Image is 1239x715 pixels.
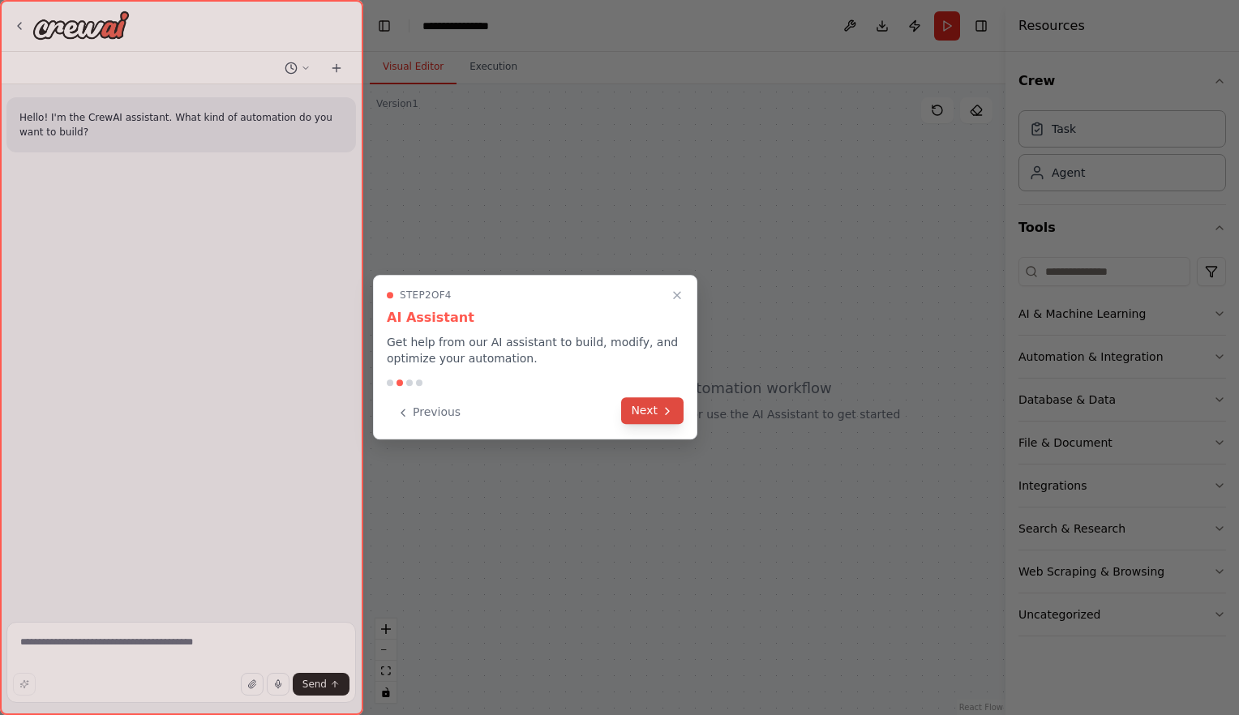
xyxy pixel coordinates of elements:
[387,334,684,366] p: Get help from our AI assistant to build, modify, and optimize your automation.
[621,397,684,424] button: Next
[667,285,687,305] button: Close walkthrough
[387,308,684,328] h3: AI Assistant
[400,289,452,302] span: Step 2 of 4
[387,399,470,426] button: Previous
[373,15,396,37] button: Hide left sidebar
